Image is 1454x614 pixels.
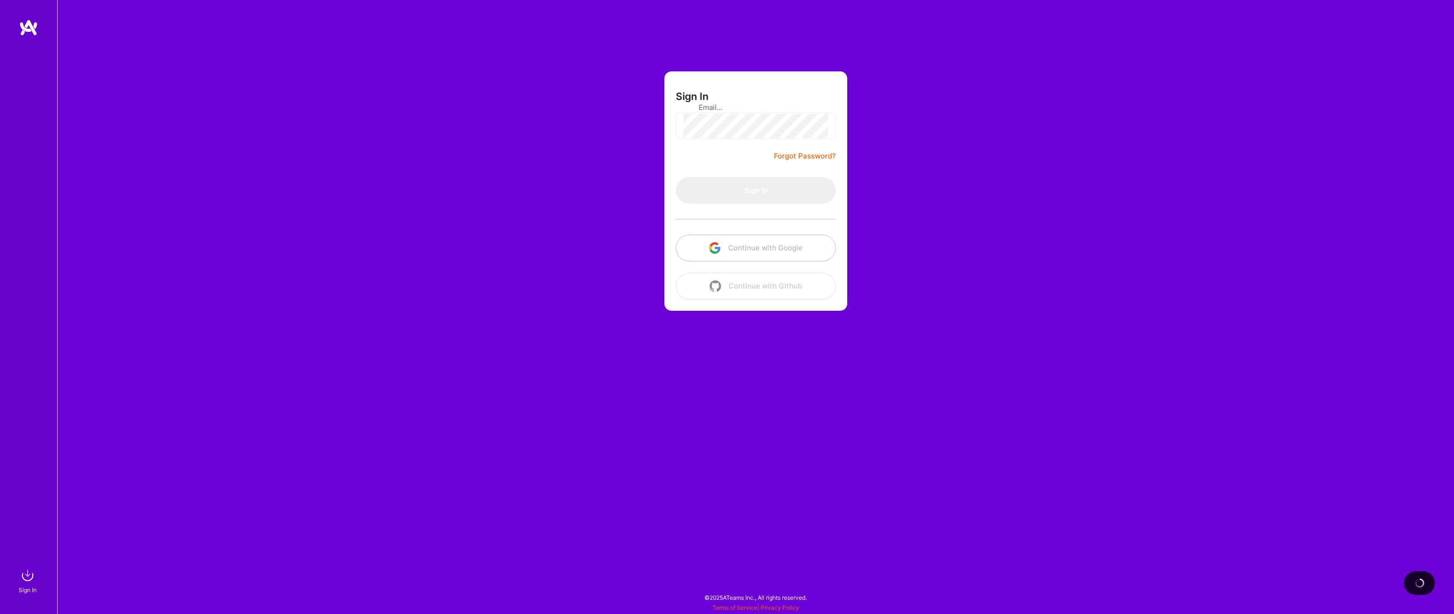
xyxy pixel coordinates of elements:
img: logo [19,19,38,36]
a: Forgot Password? [774,150,836,162]
button: Continue with Github [676,273,836,299]
a: sign inSign In [20,566,37,595]
button: Continue with Google [676,235,836,261]
img: icon [709,242,721,254]
div: Sign In [19,585,37,595]
img: loading [1414,577,1425,589]
a: Terms of Service [712,604,757,611]
button: Sign In [676,177,836,204]
img: sign in [18,566,37,585]
span: | [712,604,799,611]
a: Privacy Policy [761,604,799,611]
img: icon [710,280,721,292]
div: © 2025 ATeams Inc., All rights reserved. [57,585,1454,609]
input: Email... [699,95,813,119]
h3: Sign In [676,90,709,102]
